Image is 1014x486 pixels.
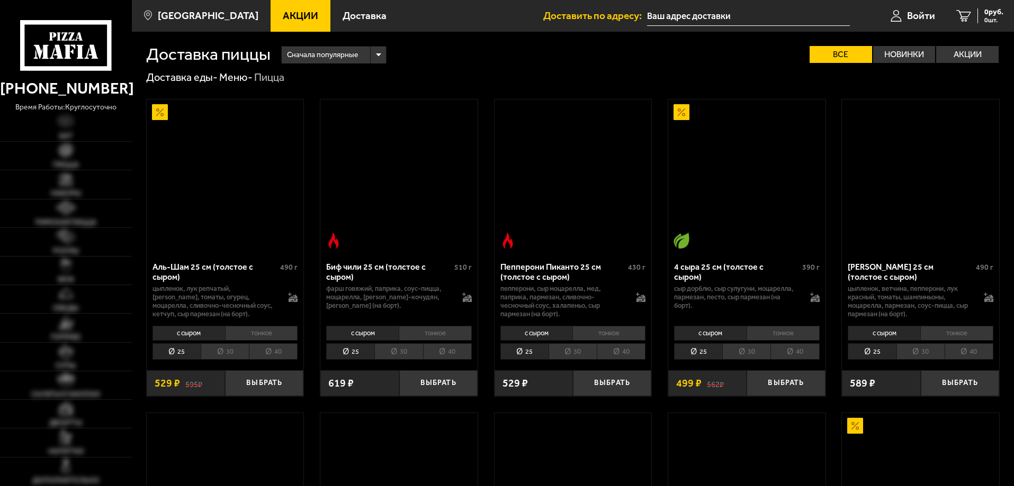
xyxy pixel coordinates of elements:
[320,99,478,254] a: Острое блюдоБиф чили 25 см (толстое с сыром)
[668,99,825,254] a: АкционныйВегетарианское блюдо4 сыра 25 см (толстое с сыром)
[945,343,993,360] li: 40
[674,233,689,249] img: Вегетарианское блюдо
[58,276,74,283] span: WOK
[158,11,258,21] span: [GEOGRAPHIC_DATA]
[152,262,278,282] div: Аль-Шам 25 см (толстое с сыром)
[326,262,452,282] div: Биф чили 25 см (толстое с сыром)
[495,99,652,254] a: Острое блюдоПепперони Пиканто 25 см (толстое с сыром)
[254,71,284,85] div: Пицца
[850,378,875,389] span: 589 ₽
[185,378,202,389] s: 595 ₽
[225,370,303,396] button: Выбрать
[454,263,472,272] span: 510 г
[283,11,318,21] span: Акции
[907,11,935,21] span: Войти
[543,11,647,21] span: Доставить по адресу:
[51,334,81,341] span: Горячее
[873,46,936,63] label: Новинки
[326,343,374,360] li: 25
[59,133,73,140] span: Хит
[802,263,820,272] span: 390 г
[810,46,872,63] label: Все
[147,99,304,254] a: АкционныйАль-Шам 25 см (толстое с сыром)
[573,370,651,396] button: Выбрать
[848,285,973,318] p: цыпленок, ветчина, пепперони, лук красный, томаты, шампиньоны, моцарелла, пармезан, соус-пицца, с...
[48,448,84,455] span: Напитки
[343,11,387,21] span: Доставка
[722,343,770,360] li: 30
[500,233,516,249] img: Острое блюдо
[500,285,626,318] p: пепперони, сыр Моцарелла, мед, паприка, пармезан, сливочно-чесночный соус, халапеньо, сыр пармеза...
[676,378,702,389] span: 499 ₽
[707,378,724,389] s: 562 ₽
[848,326,920,341] li: с сыром
[399,326,472,341] li: тонкое
[500,326,573,341] li: с сыром
[56,362,76,370] span: Супы
[647,6,850,26] input: Ваш адрес доставки
[500,343,549,360] li: 25
[53,305,78,312] span: Обеды
[152,326,225,341] li: с сыром
[146,46,271,63] h1: Доставка пиццы
[249,343,298,360] li: 40
[31,391,100,398] span: Салаты и закуски
[549,343,597,360] li: 30
[49,419,82,427] span: Десерты
[936,46,999,63] label: Акции
[35,219,96,226] span: Римская пицца
[848,262,973,282] div: [PERSON_NAME] 25 см (толстое с сыром)
[674,326,747,341] li: с сыром
[326,285,452,310] p: фарш говяжий, паприка, соус-пицца, моцарелла, [PERSON_NAME]-кочудян, [PERSON_NAME] (на борт).
[674,104,689,120] img: Акционный
[848,343,896,360] li: 25
[984,8,1003,16] span: 0 руб.
[423,343,472,360] li: 40
[597,343,645,360] li: 40
[152,104,168,120] img: Акционный
[225,326,298,341] li: тонкое
[770,343,819,360] li: 40
[921,370,999,396] button: Выбрать
[842,99,999,254] a: Петровская 25 см (толстое с сыром)
[984,17,1003,23] span: 0 шт.
[747,370,825,396] button: Выбрать
[500,262,626,282] div: Пепперони Пиканто 25 см (толстое с сыром)
[328,378,354,389] span: 619 ₽
[976,263,993,272] span: 490 г
[326,233,342,249] img: Острое блюдо
[374,343,423,360] li: 30
[502,378,528,389] span: 529 ₽
[155,378,180,389] span: 529 ₽
[32,477,100,484] span: Дополнительно
[572,326,645,341] li: тонкое
[674,285,800,310] p: сыр дорблю, сыр сулугуни, моцарелла, пармезан, песто, сыр пармезан (на борт).
[146,71,218,84] a: Доставка еды-
[201,343,249,360] li: 30
[920,326,993,341] li: тонкое
[287,45,358,65] span: Сначала популярные
[399,370,478,396] button: Выбрать
[51,190,81,197] span: Наборы
[628,263,645,272] span: 430 г
[847,418,863,434] img: Акционный
[152,343,201,360] li: 25
[747,326,820,341] li: тонкое
[53,161,79,169] span: Пицца
[326,326,399,341] li: с сыром
[896,343,945,360] li: 30
[674,262,800,282] div: 4 сыра 25 см (толстое с сыром)
[280,263,298,272] span: 490 г
[219,71,253,84] a: Меню-
[53,247,79,255] span: Роллы
[152,285,278,318] p: цыпленок, лук репчатый, [PERSON_NAME], томаты, огурец, моцарелла, сливочно-чесночный соус, кетчуп...
[674,343,722,360] li: 25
